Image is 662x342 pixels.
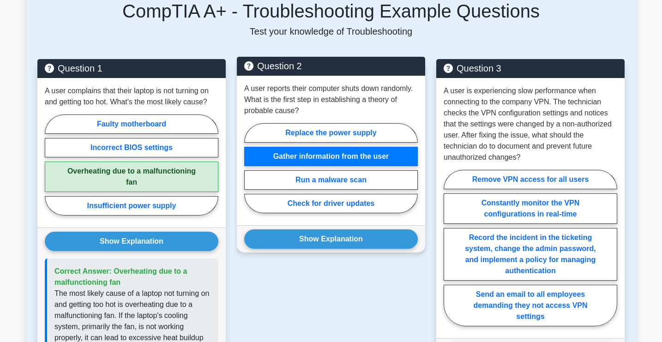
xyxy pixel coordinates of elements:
[45,85,218,108] p: A user complains that their laptop is not turning on and getting too hot. What's the most likely ...
[244,147,418,166] label: Gather information from the user
[444,193,617,224] label: Constantly monitor the VPN configurations in real-time
[244,60,418,72] h5: Question 2
[45,63,218,74] h5: Question 1
[444,85,617,163] p: A user is experiencing slow performance when connecting to the company VPN. The technician checks...
[244,123,418,143] label: Replace the power supply
[444,170,617,189] label: Remove VPN access for all users
[45,114,218,134] label: Faulty motherboard
[444,228,617,281] label: Record the incident in the ticketing system, change the admin password, and implement a policy fo...
[45,196,218,216] label: Insufficient power supply
[244,194,418,213] label: Check for driver updates
[444,285,617,326] label: Send an email to all employees demanding they not access VPN settings
[444,63,617,74] h5: Question 3
[45,232,218,251] button: Show Explanation
[45,162,218,192] label: Overheating due to a malfunctioning fan
[45,138,218,157] label: Incorrect BIOS settings
[37,26,625,37] p: Test your knowledge of Troubleshooting
[244,83,418,116] p: A user reports their computer shuts down randomly. What is the first step in establishing a theor...
[54,267,187,286] span: Correct Answer: Overheating due to a malfunctioning fan
[244,170,418,190] label: Run a malware scan
[244,229,418,249] button: Show Explanation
